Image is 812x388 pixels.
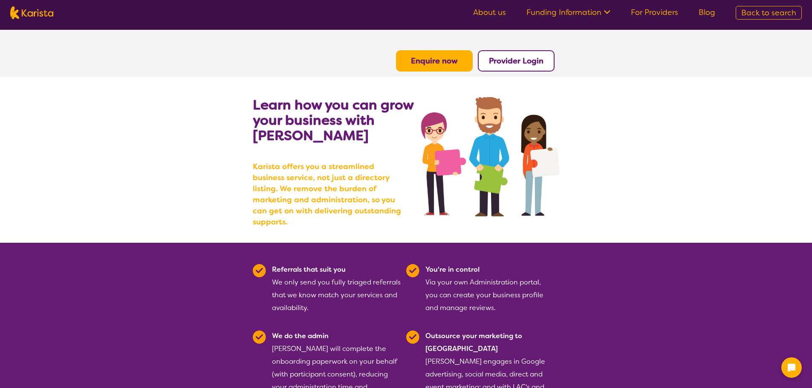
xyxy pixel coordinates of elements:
[272,265,346,274] b: Referrals that suit you
[489,56,543,66] a: Provider Login
[396,50,473,72] button: Enquire now
[253,161,406,227] b: Karista offers you a streamlined business service, not just a directory listing. We remove the bu...
[425,263,555,314] div: Via your own Administration portal, you can create your business profile and manage reviews.
[526,7,610,17] a: Funding Information
[478,50,555,72] button: Provider Login
[272,263,401,314] div: We only send you fully triaged referrals that we know match your services and availability.
[411,56,458,66] a: Enquire now
[473,7,506,17] a: About us
[253,331,266,344] img: Tick
[406,264,419,277] img: Tick
[631,7,678,17] a: For Providers
[425,265,480,274] b: You're in control
[253,96,413,144] b: Learn how you can grow your business with [PERSON_NAME]
[406,331,419,344] img: Tick
[699,7,715,17] a: Blog
[741,8,796,18] span: Back to search
[10,6,53,19] img: Karista logo
[421,97,559,216] img: grow your business with Karista
[272,331,329,340] b: We do the admin
[253,264,266,277] img: Tick
[425,331,522,353] b: Outsource your marketing to [GEOGRAPHIC_DATA]
[736,6,802,20] a: Back to search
